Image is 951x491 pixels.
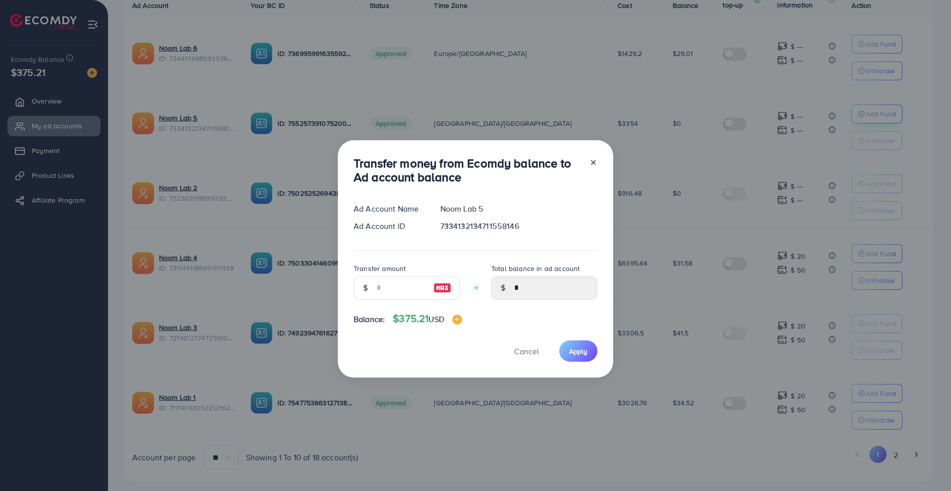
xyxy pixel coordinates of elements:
img: image [433,282,451,294]
span: Apply [569,346,587,356]
div: Ad Account ID [346,220,432,232]
button: Cancel [502,340,551,362]
label: Total balance in ad account [491,264,580,273]
button: Apply [559,340,597,362]
span: Balance: [354,314,385,325]
img: image [452,315,462,325]
span: Cancel [514,346,539,357]
h4: $375.21 [393,313,462,325]
iframe: Chat [909,446,944,484]
div: Ad Account Name [346,203,432,215]
h3: Transfer money from Ecomdy balance to Ad account balance [354,156,581,185]
div: 7334132134711558146 [432,220,605,232]
label: Transfer amount [354,264,406,273]
div: Noom Lab 5 [432,203,605,215]
span: USD [428,314,444,325]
